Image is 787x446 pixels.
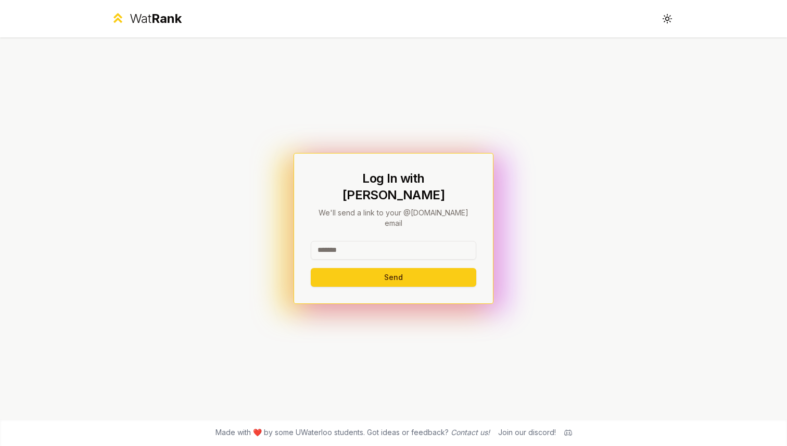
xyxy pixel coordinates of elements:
h1: Log In with [PERSON_NAME] [311,170,476,203]
span: Made with ❤️ by some UWaterloo students. Got ideas or feedback? [215,427,490,438]
p: We'll send a link to your @[DOMAIN_NAME] email [311,208,476,228]
div: Wat [130,10,182,27]
div: Join our discord! [498,427,556,438]
a: WatRank [110,10,182,27]
a: Contact us! [451,428,490,437]
button: Send [311,268,476,287]
span: Rank [151,11,182,26]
